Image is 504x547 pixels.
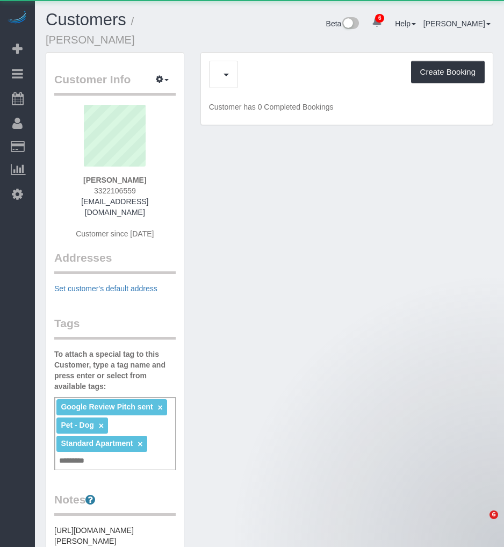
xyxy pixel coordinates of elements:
span: Customer since [DATE] [76,229,154,238]
legend: Customer Info [54,71,176,96]
img: New interface [341,17,359,31]
legend: Tags [54,315,176,340]
img: Automaid Logo [6,11,28,26]
span: 6 [375,14,384,23]
strong: [PERSON_NAME] [83,176,146,184]
a: 6 [366,11,387,34]
legend: Notes [54,492,176,516]
span: Pet - Dog [61,421,93,429]
a: [EMAIL_ADDRESS][DOMAIN_NAME] [81,197,148,217]
iframe: Intercom live chat [467,510,493,536]
span: Google Review Pitch sent [61,402,153,411]
p: Customer has 0 Completed Bookings [209,102,485,112]
a: [PERSON_NAME] [423,19,491,28]
a: Beta [326,19,359,28]
span: 6 [489,510,498,519]
span: Standard Apartment [61,439,133,448]
a: Help [395,19,416,28]
a: × [138,440,142,449]
a: Customers [46,10,126,29]
button: Create Booking [411,61,485,83]
label: To attach a special tag to this Customer, type a tag name and press enter or select from availabl... [54,349,176,392]
span: 3322106559 [94,186,136,195]
a: Set customer's default address [54,284,157,293]
a: × [99,421,104,430]
a: × [157,403,162,412]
